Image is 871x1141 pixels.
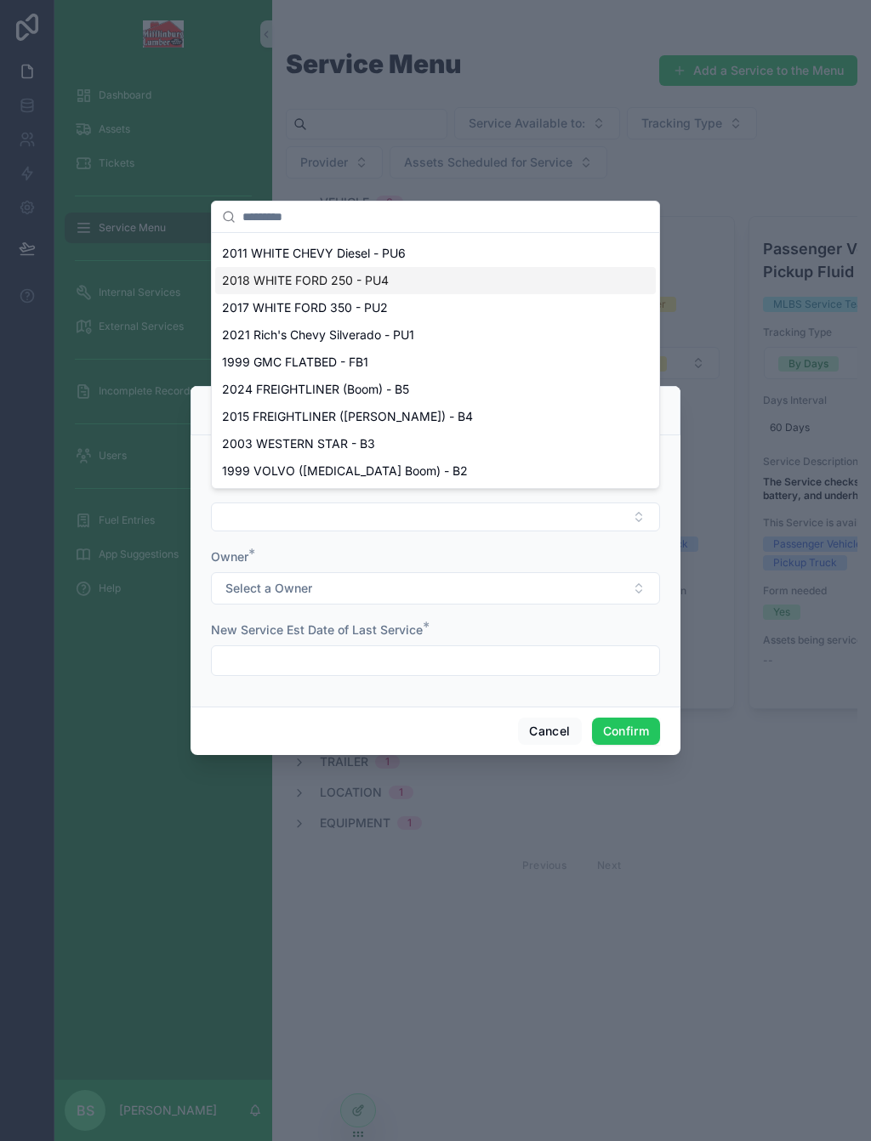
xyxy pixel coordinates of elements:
[222,326,414,343] span: 2021 Rich's Chevy Silverado - PU1
[212,233,659,488] div: Suggestions
[222,299,388,316] span: 2017 WHITE FORD 350 - PU2
[222,381,409,398] span: 2024 FREIGHTLINER (Boom) - B5
[225,580,312,597] span: Select a Owner
[222,463,468,480] span: 1999 VOLVO ([MEDICAL_DATA] Boom) - B2
[211,622,423,637] span: New Service Est Date of Last Service
[222,435,375,452] span: 2003 WESTERN STAR - B3
[592,718,660,745] button: Confirm
[222,245,406,262] span: 2011 WHITE CHEVY Diesel - PU6
[211,549,248,564] span: Owner
[222,272,389,289] span: 2018 WHITE FORD 250 - PU4
[211,572,660,605] button: Select Button
[222,408,473,425] span: 2015 FREIGHTLINER ([PERSON_NAME]) - B4
[222,354,368,371] span: 1999 GMC FLATBED - FB1
[211,502,660,531] button: Select Button
[518,718,581,745] button: Cancel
